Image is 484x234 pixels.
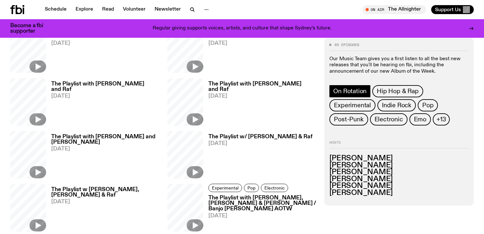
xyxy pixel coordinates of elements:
h3: [PERSON_NAME] [329,162,469,169]
a: The Playlist with [PERSON_NAME] and Raf[DATE] [46,28,160,73]
p: Our Music Team gives you a first listen to all the best new releases that you'll be hearing on fb... [329,56,469,75]
span: [DATE] [208,213,317,219]
h3: [PERSON_NAME] [329,155,469,162]
a: Electronic [261,184,288,192]
span: Pop [422,101,433,109]
span: [DATE] [51,41,160,46]
span: Electronic [375,116,403,123]
h3: [PERSON_NAME] [329,175,469,182]
button: Support Us [431,5,474,14]
a: Schedule [41,5,70,14]
button: +13 [433,113,450,125]
a: Experimental [208,184,242,192]
a: Pop [418,99,438,111]
a: Post-Punk [329,113,368,125]
a: Read [98,5,118,14]
a: Pop [244,184,259,192]
span: Experimental [334,101,371,109]
span: Indie Rock [382,101,411,109]
a: Electronic [370,113,407,125]
h3: The Playlist with [PERSON_NAME] and [PERSON_NAME] [51,134,160,145]
h3: Become a fbi supporter [10,23,51,34]
a: Emo [409,113,431,125]
a: Hip Hop & Rap [372,85,423,97]
a: The Playlist with [PERSON_NAME] and Raf[DATE] [203,28,317,73]
span: Pop [247,186,255,190]
span: +13 [437,116,446,123]
h3: [PERSON_NAME] [329,169,469,176]
span: [DATE] [208,41,317,46]
a: On Rotation [329,85,370,97]
h3: The Playlist w/ [PERSON_NAME] & Raf [208,134,312,140]
span: 85 episodes [335,43,359,46]
a: The Playlist w/ [PERSON_NAME] & Raf[DATE] [203,134,312,179]
a: Indie Rock [377,99,416,111]
a: The Playlist with [PERSON_NAME], [PERSON_NAME] & [PERSON_NAME] / Banjo [PERSON_NAME] AOTW[DATE] [203,195,317,231]
span: Electronic [264,186,285,190]
a: Explore [72,5,97,14]
h3: The Playlist w [PERSON_NAME], [PERSON_NAME] & Raf [51,187,160,198]
span: [DATE] [51,93,160,99]
a: Volunteer [119,5,149,14]
a: Experimental [329,99,375,111]
p: Regular giving supports voices, artists, and culture that shape Sydney’s future. [153,26,332,31]
span: [DATE] [51,199,160,205]
h3: The Playlist with [PERSON_NAME], [PERSON_NAME] & [PERSON_NAME] / Banjo [PERSON_NAME] AOTW [208,195,317,212]
span: [DATE] [208,141,312,146]
span: Emo [414,116,426,123]
span: [DATE] [51,146,160,152]
h3: The Playlist with [PERSON_NAME] and Raf [51,81,160,92]
h3: The Playlist with [PERSON_NAME] and Raf [208,81,317,92]
span: [DATE] [208,93,317,99]
span: Support Us [435,7,461,12]
h2: Hosts [329,141,469,148]
a: Newsletter [151,5,185,14]
a: The Playlist with [PERSON_NAME] and Raf[DATE] [203,81,317,126]
a: The Playlist with [PERSON_NAME] and Raf[DATE] [46,81,160,126]
span: On Rotation [333,87,367,94]
span: Experimental [212,186,238,190]
h3: [PERSON_NAME] [329,182,469,190]
span: Hip Hop & Rap [377,87,418,94]
h3: [PERSON_NAME] [329,190,469,197]
a: The Playlist with [PERSON_NAME] and [PERSON_NAME][DATE] [46,134,160,179]
button: On AirThe Allnighter [362,5,426,14]
a: The Playlist w [PERSON_NAME], [PERSON_NAME] & Raf[DATE] [46,187,160,231]
span: Post-Punk [334,116,363,123]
